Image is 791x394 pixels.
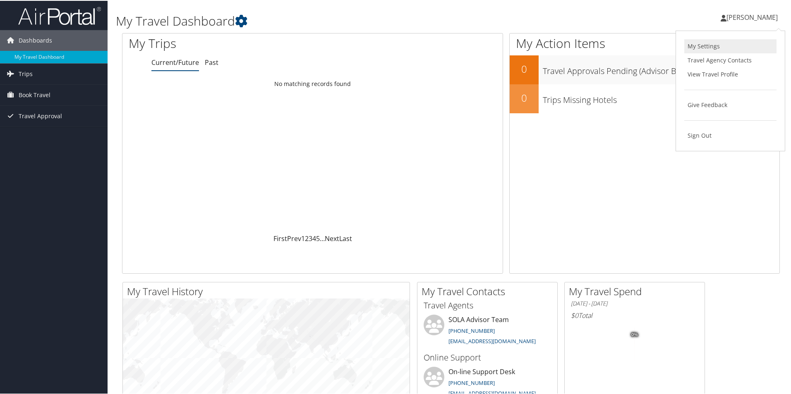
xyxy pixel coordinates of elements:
a: [PHONE_NUMBER] [448,326,495,334]
h1: My Travel Dashboard [116,12,563,29]
a: Last [339,233,352,242]
li: SOLA Advisor Team [419,314,555,348]
h3: Trips Missing Hotels [543,89,779,105]
a: [PHONE_NUMBER] [448,378,495,386]
a: Sign Out [684,128,777,142]
a: View Travel Profile [684,67,777,81]
span: Travel Approval [19,105,62,126]
a: 5 [316,233,320,242]
a: Prev [287,233,301,242]
a: Current/Future [151,57,199,66]
a: [PERSON_NAME] [721,4,786,29]
span: Dashboards [19,29,52,50]
h2: 0 [510,90,539,104]
h3: Travel Agents [424,299,551,310]
a: 0Travel Approvals Pending (Advisor Booked) [510,55,779,84]
a: 3 [309,233,312,242]
span: Book Travel [19,84,50,105]
a: 0Trips Missing Hotels [510,84,779,112]
h3: Travel Approvals Pending (Advisor Booked) [543,60,779,76]
a: [EMAIL_ADDRESS][DOMAIN_NAME] [448,337,536,344]
h3: Online Support [424,351,551,363]
span: Trips [19,63,33,84]
span: [PERSON_NAME] [726,12,778,21]
h2: My Travel Spend [569,284,705,298]
span: … [320,233,325,242]
a: My Settings [684,38,777,53]
a: 2 [305,233,309,242]
h2: 0 [510,61,539,75]
a: Past [205,57,218,66]
tspan: 0% [631,332,638,337]
a: 4 [312,233,316,242]
a: Next [325,233,339,242]
td: No matching records found [122,76,503,91]
h6: [DATE] - [DATE] [571,299,698,307]
h2: My Travel History [127,284,410,298]
a: Travel Agency Contacts [684,53,777,67]
img: airportal-logo.png [18,5,101,25]
a: 1 [301,233,305,242]
h1: My Action Items [510,34,779,51]
a: Give Feedback [684,97,777,111]
a: First [273,233,287,242]
h1: My Trips [129,34,338,51]
h6: Total [571,310,698,319]
span: $0 [571,310,578,319]
h2: My Travel Contacts [422,284,557,298]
